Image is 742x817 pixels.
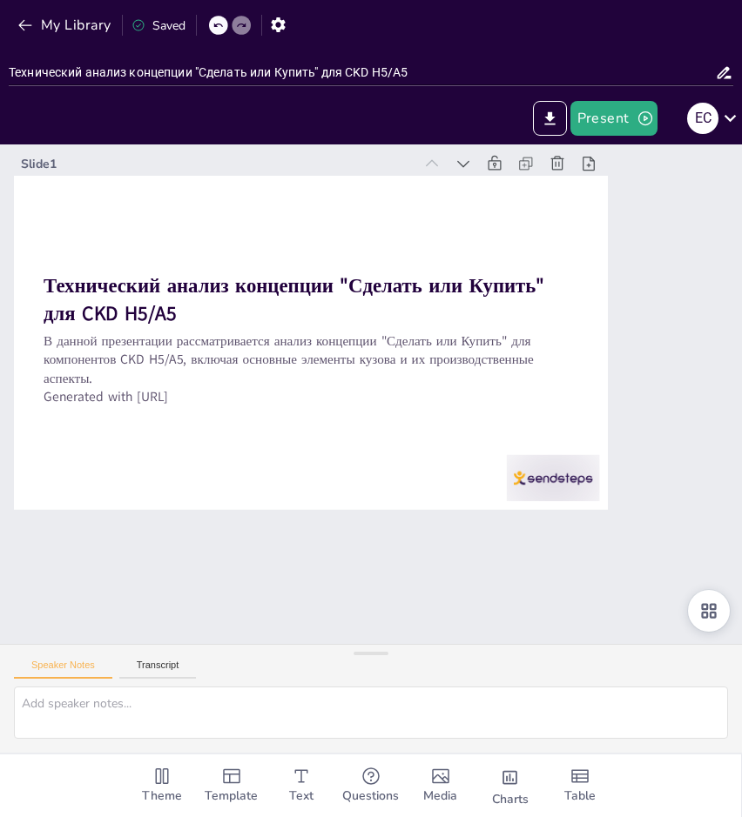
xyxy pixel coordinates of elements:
[533,101,567,136] button: Export to PowerPoint
[336,754,406,817] div: Get real-time input from your audience
[423,787,457,806] span: Media
[476,754,545,817] div: Add charts and graphs
[564,787,596,806] span: Table
[197,754,266,817] div: Add ready made slides
[406,754,476,817] div: Add images, graphics, shapes or video
[342,787,399,806] span: Questions
[205,787,258,806] span: Template
[52,239,556,318] strong: Технический анализ концепции "Сделать или Купить" для CKD H5/A5
[545,754,615,817] div: Add a table
[13,11,118,39] button: My Library
[14,660,112,679] button: Speaker Notes
[127,754,197,817] div: Change the overall theme
[44,353,578,428] p: Generated with [URL]
[289,787,314,806] span: Text
[570,101,658,136] button: Present
[687,101,718,136] button: Е С
[266,754,336,817] div: Add text boxes
[132,17,185,34] div: Saved
[46,298,583,409] p: В данной презентации рассматривается анализ концепции "Сделать или Купить" для компонентов CKD H5...
[687,103,718,134] div: Е С
[492,790,529,809] span: Charts
[142,787,182,806] span: Theme
[9,60,715,85] input: Insert title
[119,660,197,679] button: Transcript
[46,120,438,177] div: Slide 1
